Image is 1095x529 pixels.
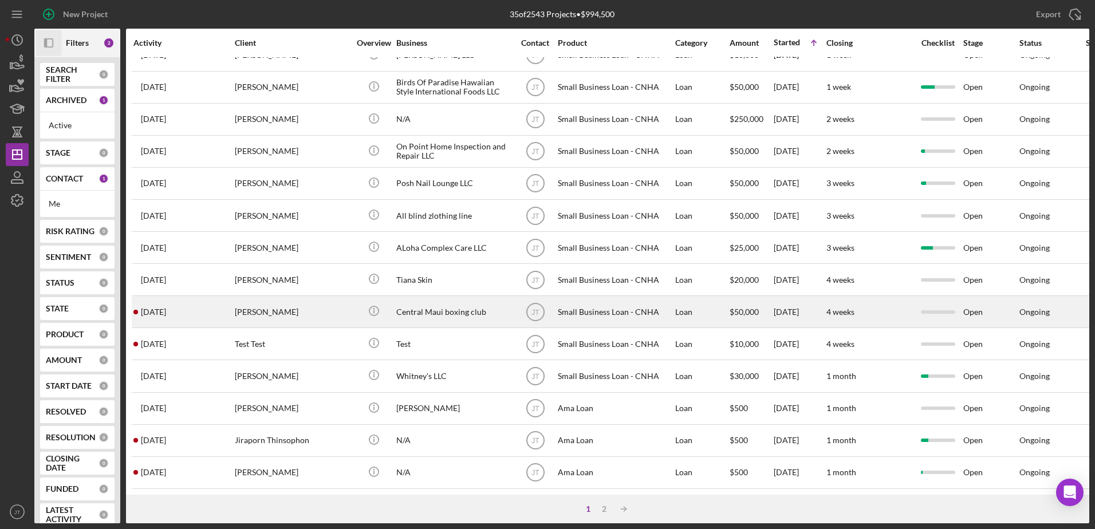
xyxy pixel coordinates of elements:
div: Open [963,72,1018,102]
div: Loan [675,393,728,424]
div: 0 [99,406,109,417]
div: Ongoing [1019,82,1050,92]
div: Me [49,199,106,208]
text: JT [531,116,539,124]
div: Small Business Loan - CNHA [558,232,672,263]
div: Loan [675,264,728,295]
div: Export [1036,3,1061,26]
div: Amount [730,38,773,48]
time: 2025-07-28 08:55 [141,211,166,220]
div: Small Business Loan - CNHA [558,297,672,327]
div: Ongoing [1019,468,1050,477]
text: JT [531,405,539,413]
div: Small Business Loan - CNHA [558,104,672,135]
div: [PERSON_NAME] [235,200,349,231]
time: 2025-08-18 22:16 [141,372,166,381]
div: N/A [396,425,511,456]
b: Filters [66,38,89,48]
div: Open [963,457,1018,488]
div: [PERSON_NAME] [235,393,349,424]
div: [DATE] [774,329,825,359]
b: SENTIMENT [46,252,91,262]
div: Loan [675,329,728,359]
div: [DATE] [774,297,825,327]
time: 1 month [826,403,856,413]
b: CONTACT [46,174,83,183]
b: SEARCH FILTER [46,65,99,84]
div: Business [396,38,511,48]
div: 35 of 2543 Projects • $994,500 [510,10,615,19]
div: Ongoing [1019,404,1050,413]
div: Test Test [235,329,349,359]
div: Open [963,297,1018,327]
div: Ama Loan [558,425,672,456]
div: 0 [99,432,109,443]
div: Small Business Loan - CNHA [558,200,672,231]
div: $50,000 [730,136,773,167]
div: $10,000 [730,329,773,359]
div: 0 [99,484,109,494]
time: 4 weeks [826,275,854,285]
div: Ama Loan [558,393,672,424]
time: 2025-08-05 07:45 [141,307,166,317]
div: Overview [352,38,395,48]
time: 2025-08-13 00:20 [141,404,166,413]
b: CLOSING DATE [46,454,99,472]
div: Open [963,425,1018,456]
div: All blind zlothing line [396,200,511,231]
div: Loan [675,104,728,135]
b: ARCHIVED [46,96,86,105]
time: 1 month [826,371,856,381]
div: 1 [580,504,596,514]
div: New Project [63,3,108,26]
div: $250,000 [730,104,773,135]
div: Open [963,104,1018,135]
div: Status [1019,38,1074,48]
div: Open [963,136,1018,167]
div: [DATE] [774,200,825,231]
div: Test [396,329,511,359]
div: 0 [99,381,109,391]
div: 0 [99,226,109,236]
div: Ongoing [1019,179,1050,188]
div: Small Business Loan - CNHA [558,264,672,295]
div: 0 [99,355,109,365]
div: 1 [99,95,109,105]
div: Loan [675,168,728,199]
div: Tiana Skin [396,264,511,295]
time: 2 weeks [826,114,854,124]
time: 2025-07-28 08:07 [141,179,166,188]
div: [PERSON_NAME] [235,104,349,135]
div: [DATE] [774,104,825,135]
div: [DATE] [774,425,825,456]
div: 0 [99,278,109,288]
div: Loan [675,457,728,488]
div: [DATE] [774,72,825,102]
div: [PERSON_NAME] [235,72,349,102]
text: JT [531,276,539,284]
time: 2025-07-31 21:36 [141,82,166,92]
time: 3 weeks [826,178,854,188]
div: [PERSON_NAME] [235,168,349,199]
b: RISK RATING [46,227,94,236]
div: 0 [99,458,109,468]
div: Checklist [913,38,962,48]
div: Category [675,38,728,48]
b: STATE [46,304,69,313]
div: [PERSON_NAME] [235,136,349,167]
div: Ongoing [1019,243,1050,252]
div: 0 [99,510,109,520]
div: 0 [99,329,109,339]
div: Loan [675,297,728,327]
div: Ongoing [1019,372,1050,381]
b: RESOLVED [46,407,86,416]
b: FUNDED [46,484,78,494]
div: 0 [99,303,109,314]
div: Client [235,38,349,48]
div: Whitney's LLC [396,361,511,391]
div: Open [963,264,1018,295]
div: Ongoing [1019,339,1050,349]
time: 2025-07-20 08:12 [141,115,166,124]
div: [DATE] [774,232,825,263]
div: [DATE] [774,393,825,424]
